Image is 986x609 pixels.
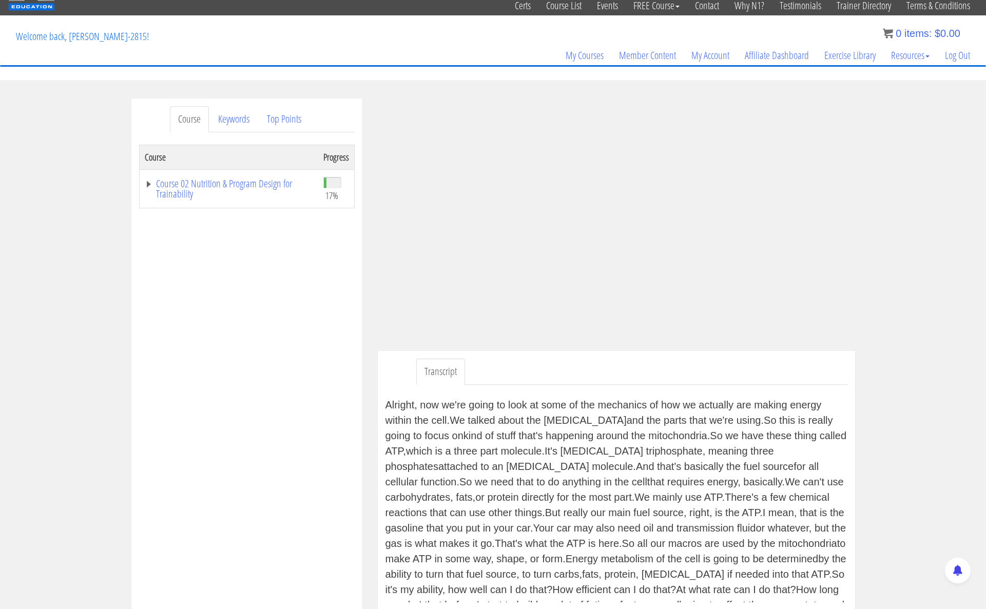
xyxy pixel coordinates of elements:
[259,106,310,132] a: Top Points
[611,31,684,80] a: Member Content
[8,16,157,57] p: Welcome back, [PERSON_NAME]-2815!
[325,190,338,201] span: 17%
[935,28,940,39] span: $
[139,145,318,169] th: Course
[935,28,960,39] bdi: 0.00
[883,28,960,39] a: 0 items: $0.00
[937,31,978,80] a: Log Out
[385,399,647,410] v: Alright, now we're going to look at some of the mechanics
[145,179,313,199] a: Course 02 Nutrition & Program Design for Trainability
[817,31,883,80] a: Exercise Library
[904,28,932,39] span: items:
[558,31,611,80] a: My Courses
[883,28,893,38] img: icon11.png
[385,397,847,602] div: of how we actually are making energy within the cell. We talked about the [MEDICAL_DATA] and the ...
[416,359,465,385] a: Transcript
[318,145,355,169] th: Progress
[883,31,937,80] a: Resources
[737,31,817,80] a: Affiliate Dashboard
[896,28,901,39] span: 0
[684,31,737,80] a: My Account
[170,106,209,132] a: Course
[210,106,258,132] a: Keywords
